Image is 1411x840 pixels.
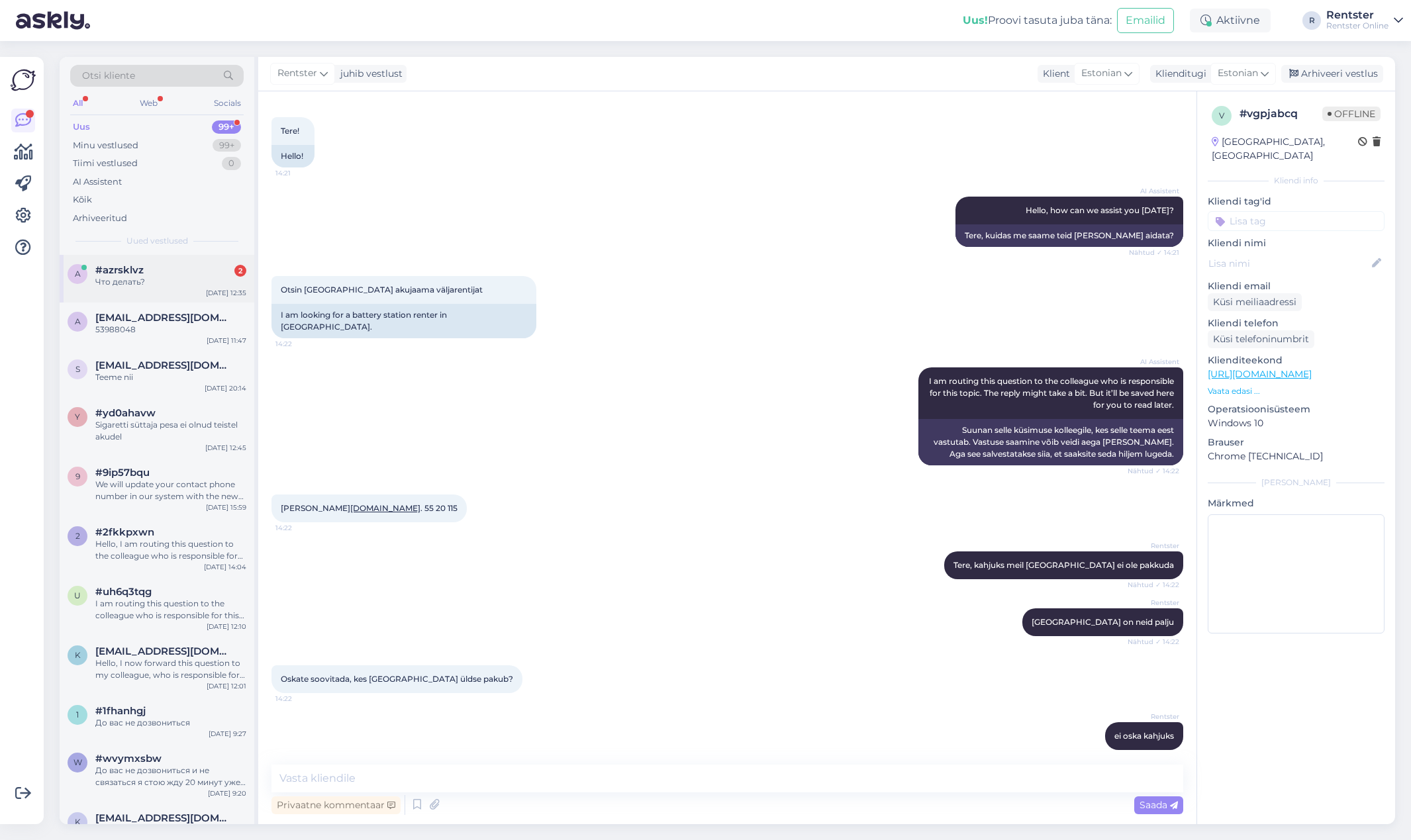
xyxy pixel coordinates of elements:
span: Hello, how can we assist you [DATE]? [1026,205,1174,215]
div: Web [137,95,160,112]
p: Vaata edasi ... [1208,385,1385,397]
b: Uus! [963,14,988,26]
span: #azrsklvz [95,264,144,276]
span: #uh6q3tqg [95,586,152,598]
div: Minu vestlused [73,139,138,152]
div: [DATE] 12:01 [207,681,246,691]
div: До вас не дозвониться и не связаться я стою жду 20 минут уже по адресу [STREET_ADDRESS] [95,765,246,788]
div: [DATE] 12:35 [206,288,246,298]
a: RentsterRentster Online [1326,10,1403,31]
div: Hello, I now forward this question to my colleague, who is responsible for this. The reply will b... [95,657,246,681]
div: All [70,95,85,112]
div: # vgpjabcq [1240,106,1322,122]
span: argo.murk@gmail.com [95,312,233,324]
span: Estonian [1218,66,1258,81]
span: 14:21 [275,168,325,178]
span: Rentster [277,66,317,81]
p: Kliendi tag'id [1208,195,1385,209]
span: Estonian [1081,66,1122,81]
span: #1fhanhgj [95,705,146,717]
div: Rentster [1326,10,1388,21]
div: juhib vestlust [335,67,403,81]
div: [GEOGRAPHIC_DATA], [GEOGRAPHIC_DATA] [1212,135,1358,163]
div: 99+ [212,120,241,134]
span: 14:22 [275,694,325,704]
div: Tere, kuidas me saame teid [PERSON_NAME] aidata? [955,224,1183,247]
div: Küsi meiliaadressi [1208,293,1302,311]
div: [PERSON_NAME] [1208,477,1385,489]
div: [DATE] 15:59 [206,502,246,512]
div: Privaatne kommentaar [271,796,401,814]
span: #yd0ahavw [95,407,156,419]
input: Lisa nimi [1208,256,1369,271]
div: Klienditugi [1150,67,1206,81]
div: Arhiveeritud [73,212,127,225]
p: Windows 10 [1208,416,1385,430]
span: Rentster [1130,598,1179,608]
span: Tere! [281,126,299,136]
span: I am routing this question to the colleague who is responsible for this topic. The reply might ta... [929,376,1176,410]
div: [DATE] 9:27 [209,729,246,739]
img: Askly Logo [11,68,36,93]
span: AI Assistent [1130,357,1179,367]
span: k [75,650,81,660]
span: Nähtud ✓ 14:22 [1128,637,1179,647]
button: Emailid [1117,8,1174,33]
span: Nähtud ✓ 14:22 [1128,580,1179,590]
span: 14:23 [1130,751,1179,761]
div: Kõik [73,193,92,207]
div: 0 [222,157,241,170]
div: Klient [1038,67,1070,81]
div: [DATE] 12:10 [207,622,246,631]
span: Uued vestlused [126,235,188,247]
span: Nähtud ✓ 14:21 [1129,248,1179,257]
span: a [75,269,81,279]
div: [DATE] 14:04 [204,562,246,572]
span: Saada [1140,799,1178,811]
span: a [75,316,81,326]
a: [URL][DOMAIN_NAME] [1208,368,1312,380]
div: We will update your contact phone number in our system with the new one you provided. If you have... [95,479,246,502]
span: Rentster [1130,712,1179,722]
div: Proovi tasuta juba täna: [963,13,1112,28]
div: Tiimi vestlused [73,157,138,170]
div: Hello! [271,145,315,167]
span: v [1219,111,1224,120]
span: s [75,364,80,374]
p: Brauser [1208,436,1385,449]
div: Küsi telefoninumbrit [1208,330,1314,348]
div: Arhiveeri vestlus [1281,65,1383,83]
p: Märkmed [1208,496,1385,510]
div: Kliendi info [1208,175,1385,187]
span: kfamba742@gmail.com [95,812,233,824]
div: Hello, I am routing this question to the colleague who is responsible for this topic. The reply m... [95,538,246,562]
span: spiderdj137@gmail.com [95,359,233,371]
span: u [74,590,81,600]
span: [GEOGRAPHIC_DATA] on neid palju [1032,617,1174,627]
input: Lisa tag [1208,211,1385,231]
span: Nähtud ✓ 14:22 [1128,466,1179,476]
p: Chrome [TECHNICAL_ID] [1208,449,1385,463]
span: k [75,817,81,827]
p: Kliendi nimi [1208,236,1385,250]
span: 9 [75,471,80,481]
p: Kliendi telefon [1208,316,1385,330]
span: AI Assistent [1130,186,1179,196]
div: 2 [234,265,246,277]
span: Otsi kliente [82,69,135,83]
div: [DATE] 12:45 [205,443,246,453]
a: [DOMAIN_NAME] [350,503,420,513]
div: Suunan selle küsimuse kolleegile, kes selle teema eest vastutab. Vastuse saamine võib veidi aega ... [918,419,1183,465]
span: #wvymxsbw [95,753,162,765]
div: [DATE] 11:47 [207,336,246,346]
span: karlrapla@gmail.com [95,645,233,657]
div: I am looking for a battery station renter in [GEOGRAPHIC_DATA]. [271,304,536,338]
div: I am routing this question to the colleague who is responsible for this topic. The reply might ta... [95,598,246,622]
div: R [1302,11,1321,30]
p: Kliendi email [1208,279,1385,293]
span: 14:22 [275,523,325,533]
span: ei oska kahjuks [1114,731,1174,741]
div: Aktiivne [1190,9,1271,32]
span: 14:22 [275,339,325,349]
div: [DATE] 20:14 [205,383,246,393]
